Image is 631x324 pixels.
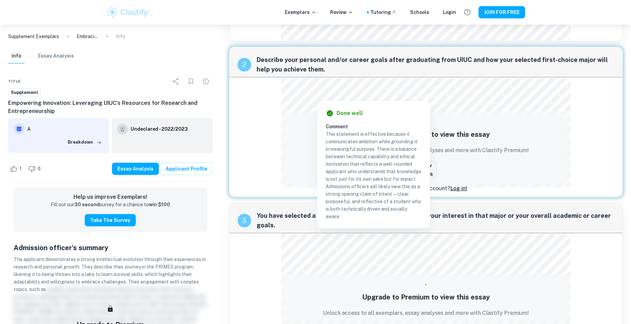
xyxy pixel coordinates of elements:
[27,163,44,174] div: Dislike
[131,125,188,133] h6: Undeclared - 2022/2023
[38,49,74,64] button: Essay Analysis
[330,9,353,16] p: Review
[8,78,21,84] span: Title
[479,6,525,18] button: JOIN FOR FREE
[326,123,422,130] h6: Comment
[184,75,198,88] div: Bookmark
[370,9,397,16] a: Tutoring
[9,89,41,96] span: Supplement
[285,9,317,16] p: Exemplars
[257,55,614,74] span: Describe your personal and/or career goals after graduating from UIUC and how your selected first...
[8,33,59,40] a: Supplement Exemplars
[238,214,251,227] div: recipe
[8,49,25,64] button: Info
[19,193,202,201] h6: Help us improve Exemplars!
[14,257,206,292] span: The applicant demonstrates a strong intellectual evolution through their experiences in research ...
[362,129,490,140] h5: Upgrade to Premium to view this essay
[160,163,213,175] a: Applicant Profile
[51,201,170,209] p: Fill out our survey for a chance to
[323,309,529,317] p: Unlock access to all exemplars, essay analyses and more with Clastify Premium!
[337,109,363,117] h6: Done well
[27,125,103,133] h6: A
[8,163,25,174] div: Like
[74,202,100,207] strong: 30 second
[199,75,213,88] div: Report issue
[362,292,490,302] h5: Upgrade to Premium to view this essay
[106,5,149,19] img: Clastify logo
[85,214,136,226] button: Take the Survey
[257,211,614,230] span: You have selected a second-choice major. Please explain your interest in that major or your overa...
[14,243,207,253] h5: Admission officer's summary
[149,202,170,207] strong: win $100
[410,9,429,16] a: Schools
[34,165,44,172] span: 0
[131,124,188,134] a: Undeclared - 2022/2023
[112,163,159,175] button: Essay Analysis
[238,58,251,71] div: recipe
[8,99,213,115] h6: Empowering Innovation: Leveraging UIUC's Resources for Research and Entrepreneurship
[116,33,125,40] p: Info
[66,137,103,147] button: Breakdown
[450,185,467,192] a: Log in!
[443,9,456,16] a: Login
[77,33,98,40] p: Embracing Uncertainty: My Journey in Compiler Optimization Research
[8,88,41,97] a: Supplement
[16,165,25,172] span: 1
[169,75,183,88] div: Share
[462,6,473,18] button: Help and Feedback
[326,130,422,220] p: This statement is effective because it communicates ambition while grounding it in meaningful pur...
